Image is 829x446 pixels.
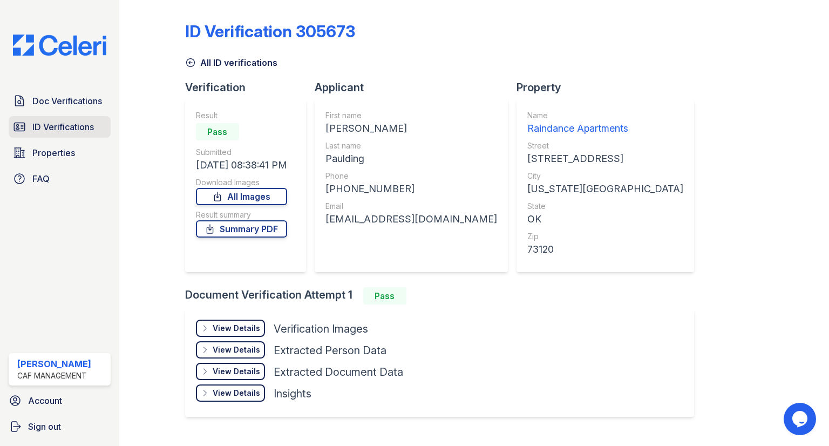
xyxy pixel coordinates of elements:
[213,344,260,355] div: View Details
[517,80,703,95] div: Property
[527,181,683,197] div: [US_STATE][GEOGRAPHIC_DATA]
[9,90,111,112] a: Doc Verifications
[213,388,260,398] div: View Details
[527,140,683,151] div: Street
[325,151,497,166] div: Paulding
[185,22,355,41] div: ID Verification 305673
[196,158,287,173] div: [DATE] 08:38:41 PM
[4,416,115,437] a: Sign out
[325,171,497,181] div: Phone
[325,140,497,151] div: Last name
[274,343,386,358] div: Extracted Person Data
[4,390,115,411] a: Account
[527,121,683,136] div: Raindance Apartments
[196,220,287,238] a: Summary PDF
[196,210,287,220] div: Result summary
[196,147,287,158] div: Submitted
[28,420,61,433] span: Sign out
[196,110,287,121] div: Result
[9,142,111,164] a: Properties
[363,287,406,305] div: Pass
[325,201,497,212] div: Email
[315,80,517,95] div: Applicant
[196,188,287,205] a: All Images
[325,212,497,227] div: [EMAIL_ADDRESS][DOMAIN_NAME]
[527,242,683,257] div: 73120
[325,110,497,121] div: First name
[32,172,50,185] span: FAQ
[325,181,497,197] div: [PHONE_NUMBER]
[527,201,683,212] div: State
[196,177,287,188] div: Download Images
[17,357,91,370] div: [PERSON_NAME]
[325,121,497,136] div: [PERSON_NAME]
[17,370,91,381] div: CAF Management
[213,323,260,334] div: View Details
[9,168,111,190] a: FAQ
[32,120,94,133] span: ID Verifications
[32,94,102,107] span: Doc Verifications
[28,394,62,407] span: Account
[185,56,277,69] a: All ID verifications
[9,116,111,138] a: ID Verifications
[196,123,239,140] div: Pass
[185,287,703,305] div: Document Verification Attempt 1
[185,80,315,95] div: Verification
[274,386,311,401] div: Insights
[32,146,75,159] span: Properties
[274,321,368,336] div: Verification Images
[527,212,683,227] div: OK
[527,110,683,121] div: Name
[274,364,403,380] div: Extracted Document Data
[527,151,683,166] div: [STREET_ADDRESS]
[527,231,683,242] div: Zip
[527,110,683,136] a: Name Raindance Apartments
[527,171,683,181] div: City
[4,35,115,56] img: CE_Logo_Blue-a8612792a0a2168367f1c8372b55b34899dd931a85d93a1a3d3e32e68fde9ad4.png
[784,403,818,435] iframe: chat widget
[213,366,260,377] div: View Details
